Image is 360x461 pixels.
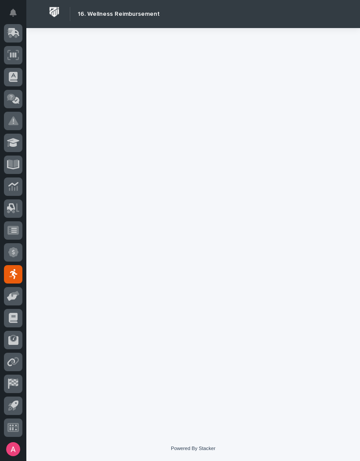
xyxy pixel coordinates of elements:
button: Notifications [4,4,22,22]
h2: 16. Wellness Reimbursement [78,9,160,19]
div: Notifications [11,9,22,23]
a: Powered By Stacker [171,446,215,451]
button: users-avatar [4,440,22,458]
img: Workspace Logo [46,4,62,20]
